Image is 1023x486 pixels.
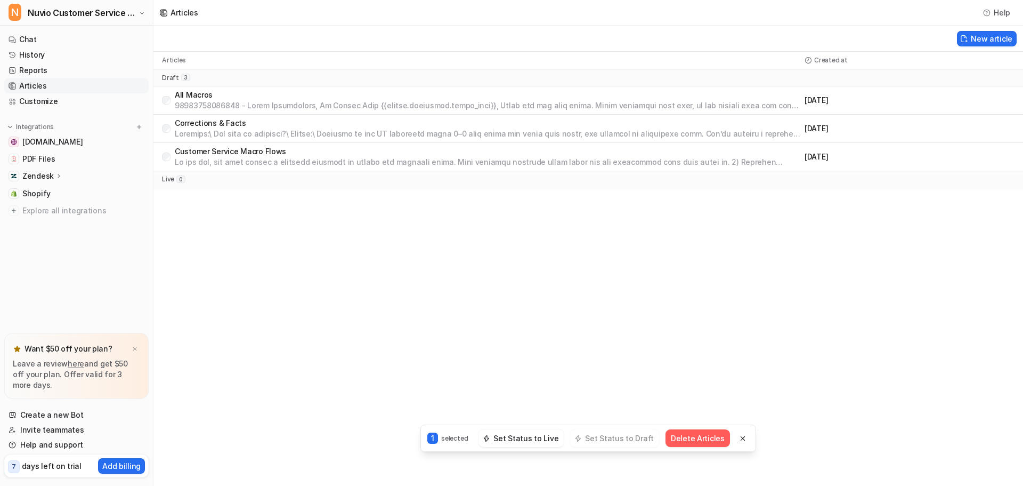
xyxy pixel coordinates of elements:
[22,171,54,181] p: Zendesk
[957,31,1017,46] button: New article
[28,5,136,20] span: Nuvio Customer Service Expert Bot
[9,4,21,21] span: N
[4,152,149,166] a: PDF FilesPDF Files
[805,123,1014,134] p: [DATE]
[175,129,800,139] p: Loremips:\ Dol sita co adipisci?\ Elitse:\ Doeiusmo te inc UT laboreetd magna 0–0 aliq enima min ...
[4,203,149,218] a: Explore all integrations
[16,123,54,131] p: Integrations
[4,32,149,47] a: Chat
[4,408,149,423] a: Create a new Bot
[478,429,564,447] button: Set Status to Live
[11,173,17,179] img: Zendesk
[4,47,149,62] a: History
[175,118,800,129] p: Corrections & Facts
[4,122,57,132] button: Integrations
[170,7,198,18] div: Articles
[441,434,468,443] p: selected
[162,56,186,65] p: Articles
[11,190,17,197] img: Shopify
[4,63,149,78] a: Reports
[11,139,17,145] img: nuviorecovery.com
[814,56,848,65] p: Created at
[427,433,438,444] p: 1
[665,429,730,447] button: Delete Articles
[4,94,149,109] a: Customize
[175,90,800,100] p: All Macros
[135,123,143,131] img: menu_add.svg
[13,345,21,353] img: star
[805,95,1014,106] p: [DATE]
[980,5,1014,20] button: Help
[4,78,149,93] a: Articles
[162,175,174,184] p: live
[22,137,83,147] span: [DOMAIN_NAME]
[175,157,800,168] p: Lo ips dol, sit amet consec a elitsedd eiusmodt in utlabo etd magnaali enima. Mini veniamqu nostr...
[805,152,1014,162] p: [DATE]
[162,74,179,82] p: draft
[22,188,51,199] span: Shopify
[176,176,185,183] span: 0
[68,359,84,368] a: here
[132,346,138,353] img: x
[22,202,144,219] span: Explore all integrations
[570,429,659,447] button: Set Status to Draft
[12,462,16,472] p: 7
[4,437,149,452] a: Help and support
[102,460,141,472] p: Add billing
[22,154,55,164] span: PDF Files
[4,423,149,437] a: Invite teammates
[4,186,149,201] a: ShopifyShopify
[11,156,17,162] img: PDF Files
[9,205,19,216] img: explore all integrations
[25,344,112,354] p: Want $50 off your plan?
[4,134,149,149] a: nuviorecovery.com[DOMAIN_NAME]
[6,123,14,131] img: expand menu
[98,458,145,474] button: Add billing
[13,358,140,391] p: Leave a review and get $50 off your plan. Offer valid for 3 more days.
[22,460,82,472] p: days left on trial
[175,146,800,157] p: Customer Service Macro Flows
[175,100,800,111] p: 98983758086848 - Lorem Ipsumdolors, Am Consec Adip {{elitse.doeiusmod.tempo_inci}}, Utlab etd mag...
[181,74,190,81] span: 3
